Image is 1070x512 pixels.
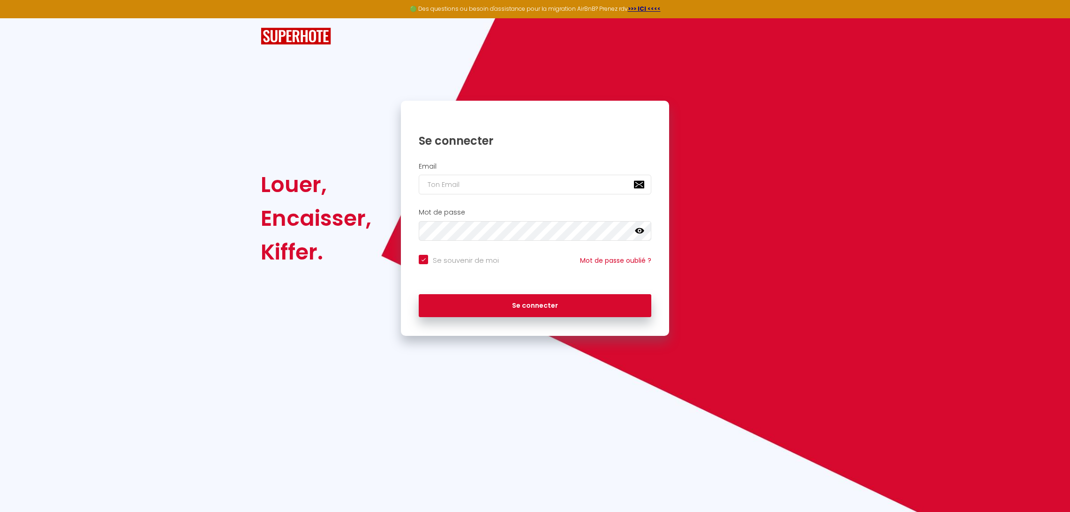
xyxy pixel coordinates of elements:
img: SuperHote logo [261,28,331,45]
div: Kiffer. [261,235,371,269]
a: >>> ICI <<<< [628,5,661,13]
div: Louer, [261,168,371,201]
h2: Mot de passe [419,208,651,216]
div: Encaisser, [261,201,371,235]
h2: Email [419,163,651,171]
h1: Se connecter [419,134,651,148]
a: Mot de passe oublié ? [580,256,651,265]
button: Se connecter [419,294,651,318]
input: Ton Email [419,175,651,194]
